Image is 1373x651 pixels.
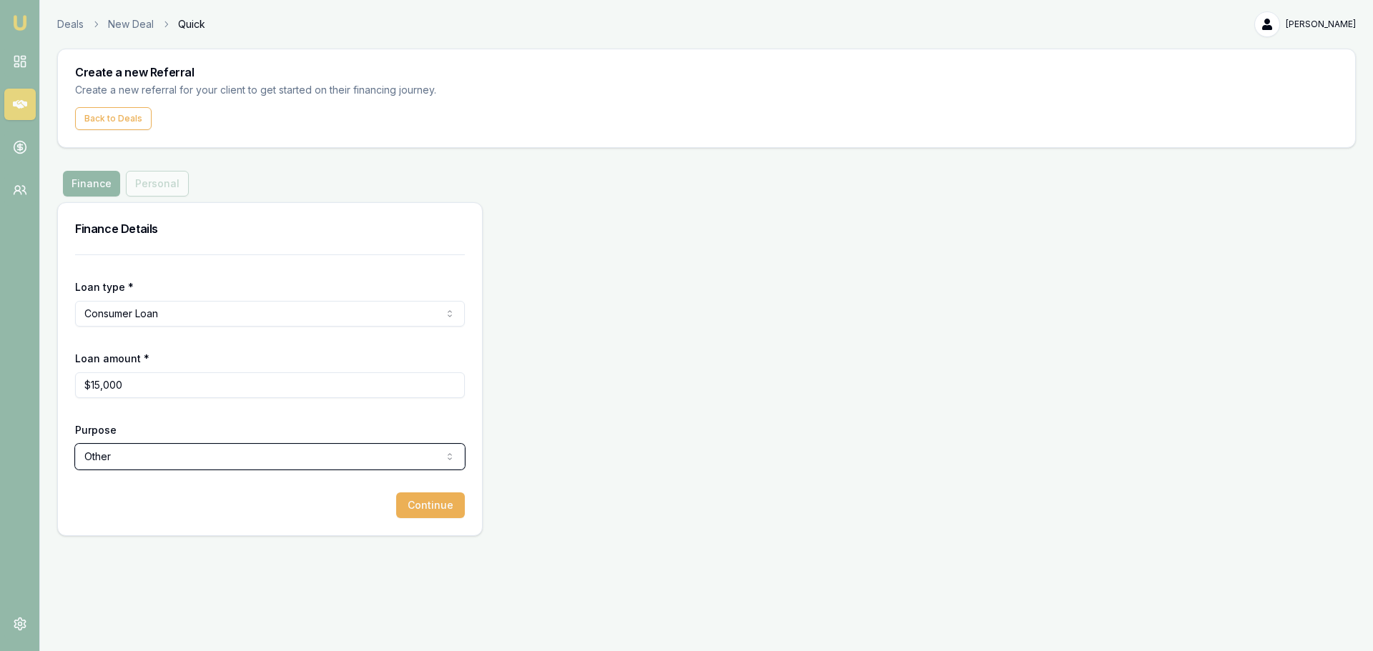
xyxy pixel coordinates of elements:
[75,82,441,99] p: Create a new referral for your client to get started on their financing journey.
[396,492,465,518] button: Continue
[57,17,205,31] nav: breadcrumb
[75,220,465,237] h3: Finance Details
[1286,19,1356,30] span: [PERSON_NAME]
[75,352,149,364] label: Loan amount *
[108,17,154,31] a: New Deal
[178,17,205,31] span: Quick
[75,281,134,293] label: Loan type *
[57,17,84,31] a: Deals
[11,14,29,31] img: emu-icon-u.png
[75,424,117,436] label: Purpose
[75,107,152,130] button: Back to Deals
[75,66,1338,78] h3: Create a new Referral
[75,372,465,398] input: $
[63,171,120,197] button: Finance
